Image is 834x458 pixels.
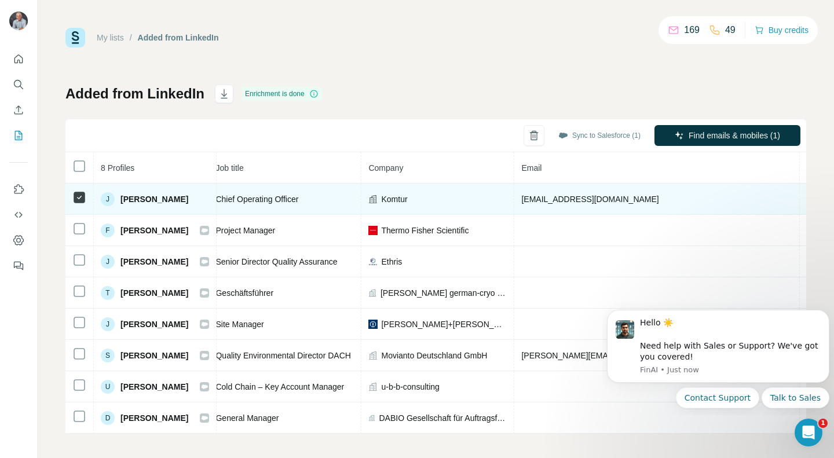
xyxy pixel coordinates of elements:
[602,299,834,415] iframe: Intercom notifications message
[138,32,219,43] div: Added from LinkedIn
[97,33,124,42] a: My lists
[368,320,378,329] img: company-logo
[215,288,273,298] span: Geschäftsführer
[242,87,322,101] div: Enrichment is done
[795,419,822,446] iframe: Intercom live chat
[9,179,28,200] button: Use Surfe on LinkedIn
[101,286,115,300] div: T
[120,412,188,424] span: [PERSON_NAME]
[130,32,132,43] li: /
[101,223,115,237] div: F
[368,163,403,173] span: Company
[381,256,402,268] span: Ethris
[101,380,115,394] div: U
[368,226,378,235] img: company-logo
[120,318,188,330] span: [PERSON_NAME]
[120,256,188,268] span: [PERSON_NAME]
[381,381,439,393] span: u-b-b-consulting
[755,22,809,38] button: Buy credits
[120,381,188,393] span: [PERSON_NAME]
[368,257,378,266] img: company-logo
[9,255,28,276] button: Feedback
[120,225,188,236] span: [PERSON_NAME]
[381,225,469,236] span: Thermo Fisher Scientific
[9,100,28,120] button: Enrich CSV
[215,320,264,329] span: Site Manager
[120,193,188,205] span: [PERSON_NAME]
[9,230,28,251] button: Dashboard
[101,411,115,425] div: D
[689,130,780,141] span: Find emails & mobiles (1)
[101,163,134,173] span: 8 Profiles
[381,193,407,205] span: Komtur
[381,350,487,361] span: Movianto Deutschland GmbH
[9,12,28,30] img: Avatar
[65,85,204,103] h1: Added from LinkedIn
[684,23,700,37] p: 169
[215,413,279,423] span: General Manager
[215,351,350,360] span: Quality Environmental Director DACH
[521,163,542,173] span: Email
[101,349,115,362] div: S
[381,318,507,330] span: [PERSON_NAME]+[PERSON_NAME]
[101,317,115,331] div: J
[215,382,344,391] span: Cold Chain – Key Account Manager
[120,287,188,299] span: [PERSON_NAME]
[215,195,298,204] span: Chief Operating Officer
[818,419,828,428] span: 1
[9,74,28,95] button: Search
[521,351,792,360] span: [PERSON_NAME][EMAIL_ADDRESS][PERSON_NAME][DOMAIN_NAME]
[120,350,188,361] span: [PERSON_NAME]
[9,125,28,146] button: My lists
[215,257,337,266] span: Senior Director Quality Assurance
[101,255,115,269] div: J
[9,49,28,69] button: Quick start
[65,28,85,47] img: Surfe Logo
[654,125,800,146] button: Find emails & mobiles (1)
[215,226,275,235] span: Project Manager
[215,163,243,173] span: Job title
[379,412,507,424] span: DABIO Gesellschaft für Auftragsforschung mbH
[101,192,115,206] div: J
[9,204,28,225] button: Use Surfe API
[381,287,507,299] span: [PERSON_NAME] german-cryo GmbH
[725,23,736,37] p: 49
[550,127,649,144] button: Sync to Salesforce (1)
[521,195,659,204] span: [EMAIL_ADDRESS][DOMAIN_NAME]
